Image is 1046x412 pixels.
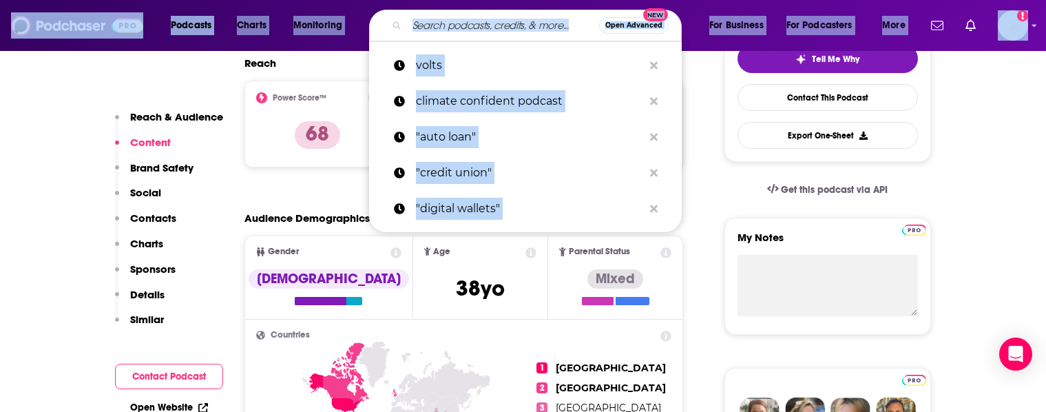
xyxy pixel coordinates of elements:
[244,212,370,225] h2: Audience Demographics
[228,14,275,37] a: Charts
[556,362,666,374] span: [GEOGRAPHIC_DATA]
[130,237,163,250] p: Charts
[115,136,171,161] button: Content
[998,10,1028,41] span: Logged in as dresnic
[407,14,599,37] input: Search podcasts, credits, & more...
[605,22,662,29] span: Open Advanced
[536,382,547,393] span: 2
[556,382,666,394] span: [GEOGRAPHIC_DATA]
[271,331,310,340] span: Countries
[709,16,764,35] span: For Business
[369,155,682,191] a: "credit union"
[416,48,643,83] p: volts
[902,223,926,236] a: Pro website
[872,14,923,37] button: open menu
[249,269,409,289] div: [DEMOGRAPHIC_DATA]
[416,83,643,119] p: climate confident podcast
[369,83,682,119] a: climate confident podcast
[416,155,643,191] p: "credit union"
[130,136,171,149] p: Content
[795,54,806,65] img: tell me why sparkle
[738,44,918,73] button: tell me why sparkleTell Me Why
[161,14,229,37] button: open menu
[433,247,450,256] span: Age
[295,121,340,149] p: 68
[756,173,899,207] a: Get this podcast via API
[925,14,949,37] a: Show notifications dropdown
[130,110,223,123] p: Reach & Audience
[416,119,643,155] p: "auto loan"
[130,262,176,276] p: Sponsors
[643,8,668,21] span: New
[382,10,695,41] div: Search podcasts, credits, & more...
[416,191,643,227] p: "digital wallets"
[786,16,853,35] span: For Podcasters
[115,364,223,389] button: Contact Podcast
[902,373,926,386] a: Pro website
[960,14,981,37] a: Show notifications dropdown
[369,48,682,83] a: volts
[293,16,342,35] span: Monitoring
[115,110,223,136] button: Reach & Audience
[115,161,193,187] button: Brand Safety
[268,247,299,256] span: Gender
[115,237,163,262] button: Charts
[115,186,161,212] button: Social
[998,10,1028,41] img: User Profile
[536,362,547,373] span: 1
[171,16,211,35] span: Podcasts
[11,12,143,39] img: Podchaser - Follow, Share and Rate Podcasts
[777,14,872,37] button: open menu
[284,14,360,37] button: open menu
[130,212,176,225] p: Contacts
[115,212,176,237] button: Contacts
[130,161,193,174] p: Brand Safety
[244,56,276,70] h2: Reach
[812,54,859,65] span: Tell Me Why
[456,275,505,302] span: 38 yo
[587,269,643,289] div: Mixed
[781,184,888,196] span: Get this podcast via API
[130,288,165,301] p: Details
[738,122,918,149] button: Export One-Sheet
[1017,10,1028,21] svg: Email not verified
[902,225,926,236] img: Podchaser Pro
[738,231,918,255] label: My Notes
[115,288,165,313] button: Details
[130,186,161,199] p: Social
[130,313,164,326] p: Similar
[369,119,682,155] a: "auto loan"
[115,313,164,338] button: Similar
[998,10,1028,41] button: Show profile menu
[273,93,326,103] h2: Power Score™
[902,375,926,386] img: Podchaser Pro
[569,247,630,256] span: Parental Status
[115,262,176,288] button: Sponsors
[369,191,682,227] a: "digital wallets"
[700,14,781,37] button: open menu
[882,16,906,35] span: More
[999,338,1032,371] div: Open Intercom Messenger
[738,84,918,111] a: Contact This Podcast
[237,16,266,35] span: Charts
[599,17,669,34] button: Open AdvancedNew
